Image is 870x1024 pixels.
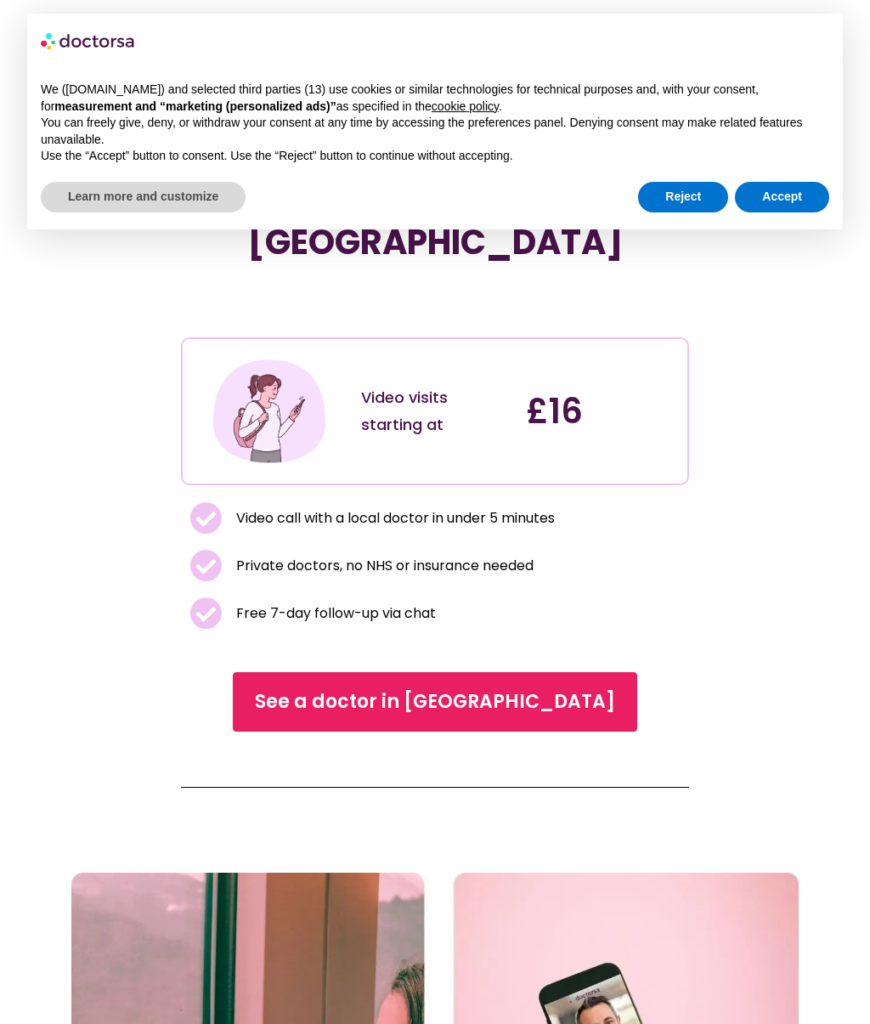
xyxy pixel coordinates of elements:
h4: £16 [526,391,675,432]
span: Video call with a local doctor in under 5 minutes [232,506,555,530]
span: Free 7-day follow-up via chat [232,602,436,625]
span: Private doctors, no NHS or insurance needed [232,554,534,578]
iframe: Customer reviews powered by Trustpilot [189,300,681,320]
a: See a doctor in [GEOGRAPHIC_DATA] [233,672,637,732]
button: Accept [735,182,829,212]
button: Learn more and customize [41,182,246,212]
iframe: Customer reviews powered by Trustpilot [189,280,681,300]
button: Reject [638,182,728,212]
p: Use the “Accept” button to consent. Use the “Reject” button to continue without accepting. [41,148,829,165]
span: See a doctor in [GEOGRAPHIC_DATA] [255,688,615,716]
h1: See a doctor online in minutes in [GEOGRAPHIC_DATA] [189,140,681,263]
p: We ([DOMAIN_NAME]) and selected third parties (13) use cookies or similar technologies for techni... [41,82,829,115]
a: cookie policy [432,99,499,113]
div: Video visits starting at [361,384,510,438]
p: You can freely give, deny, or withdraw your consent at any time by accessing the preferences pane... [41,115,829,148]
img: Illustration depicting a young woman in a casual outfit, engaged with her smartphone. She has a p... [210,352,329,471]
img: logo [41,27,136,54]
strong: measurement and “marketing (personalized ads)” [54,99,336,113]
